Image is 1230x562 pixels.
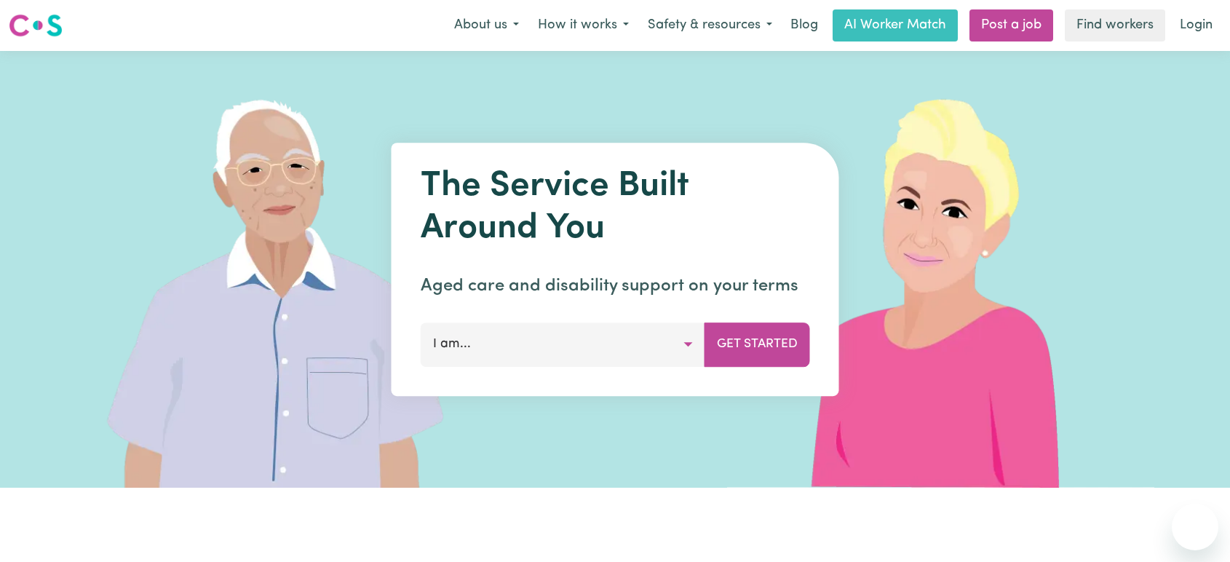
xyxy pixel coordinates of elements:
[421,166,810,250] h1: The Service Built Around You
[638,10,782,41] button: Safety & resources
[969,9,1053,41] a: Post a job
[1172,504,1218,550] iframe: Button to launch messaging window
[9,12,63,39] img: Careseekers logo
[421,322,705,366] button: I am...
[528,10,638,41] button: How it works
[705,322,810,366] button: Get Started
[782,9,827,41] a: Blog
[1171,9,1221,41] a: Login
[421,273,810,299] p: Aged care and disability support on your terms
[1065,9,1165,41] a: Find workers
[833,9,958,41] a: AI Worker Match
[445,10,528,41] button: About us
[9,9,63,42] a: Careseekers logo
